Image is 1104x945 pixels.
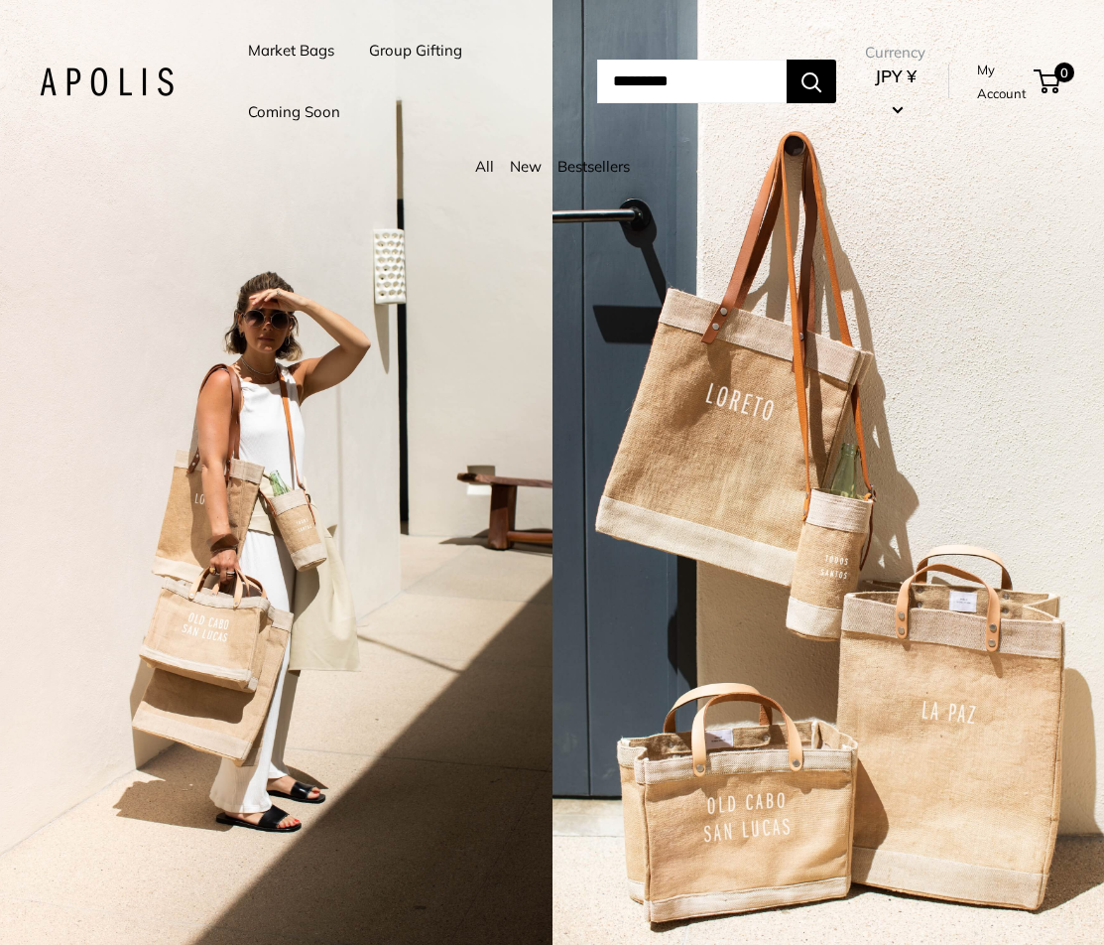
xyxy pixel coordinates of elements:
a: Market Bags [248,37,334,65]
input: Search... [597,60,787,103]
button: JPY ¥ [865,61,925,124]
a: 0 [1036,69,1060,93]
a: New [510,157,542,176]
a: Coming Soon [248,98,340,126]
button: Search [787,60,836,103]
a: My Account [977,58,1027,106]
img: Apolis [40,67,174,96]
a: Bestsellers [557,157,630,176]
a: All [475,157,494,176]
span: Currency [865,39,925,67]
span: 0 [1054,63,1074,82]
a: Group Gifting [369,37,462,65]
span: JPY ¥ [875,66,917,86]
